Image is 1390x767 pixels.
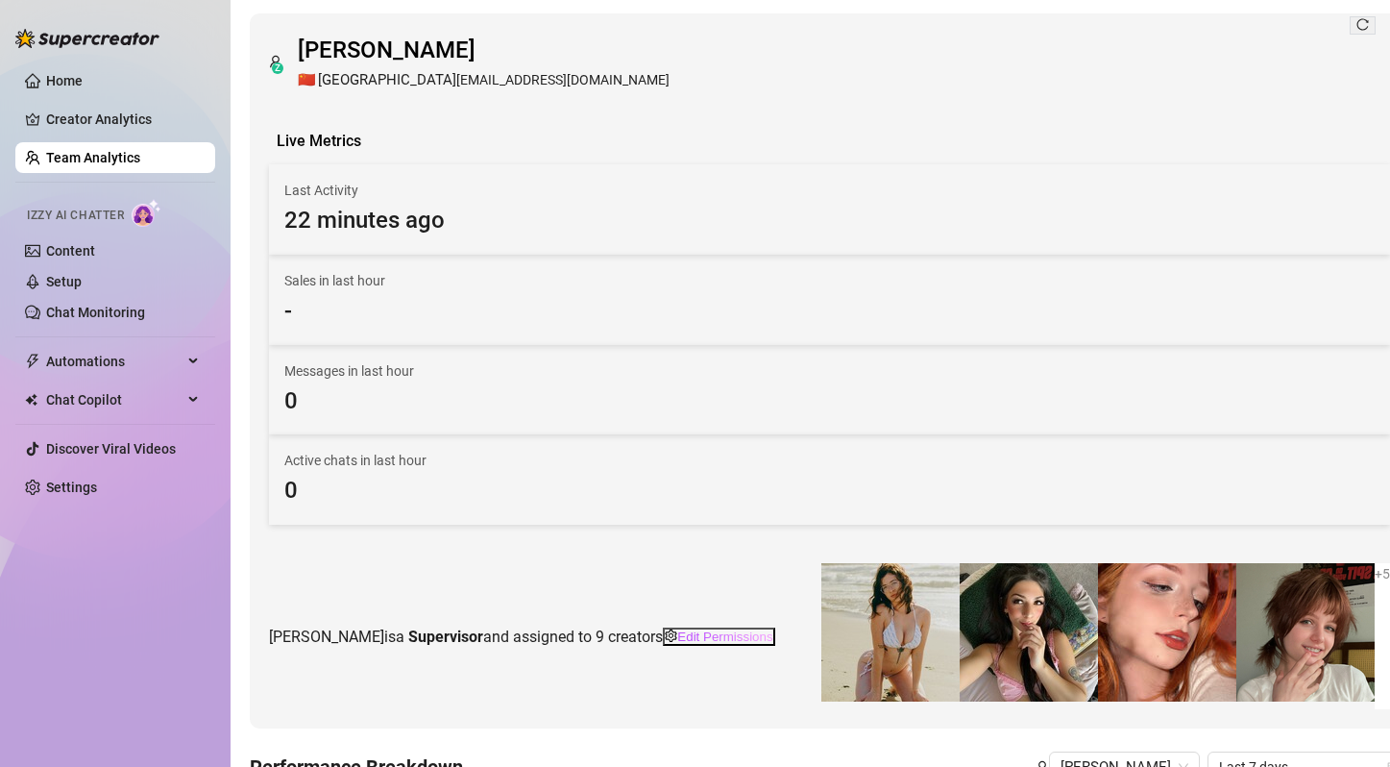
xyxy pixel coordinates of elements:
[25,393,37,407] img: Chat Copilot
[596,628,604,646] span: 9
[46,150,140,165] a: Team Analytics
[318,69,456,92] span: [GEOGRAPHIC_DATA]
[1375,566,1390,581] span: + 5
[46,305,145,320] a: Chat Monitoring
[269,625,663,649] span: [PERSON_NAME] is a and assigned to creators
[677,630,772,644] span: Edit Permissions
[1236,563,1375,702] img: Ruby
[15,29,159,48] img: logo-BBDzfeDw.svg
[46,346,183,377] span: Automations
[1356,18,1369,31] span: reload
[960,563,1098,702] img: Allie
[284,473,1375,509] span: 0
[284,180,1375,201] span: Last Activity
[665,630,677,642] span: setting
[269,55,282,68] span: user
[46,480,97,495] a: Settings
[284,270,1375,291] span: Sales in last hour
[298,69,316,92] span: 🇨🇳
[27,207,124,225] span: Izzy AI Chatter
[284,293,1375,330] span: -
[821,563,960,702] img: Zoey
[46,104,200,135] a: Creator Analytics
[46,441,176,457] a: Discover Viral Videos
[46,243,95,259] a: Content
[46,274,82,289] a: Setup
[298,69,670,92] div: [EMAIL_ADDRESS][DOMAIN_NAME]
[46,73,83,88] a: Home
[284,360,1375,382] span: Messages in last hour
[277,130,361,153] span: Live Metrics
[298,33,670,69] span: [PERSON_NAME]
[46,384,183,415] span: Chat Copilot
[284,203,1375,239] span: 22 minutes ago
[132,199,161,227] img: AI Chatter
[284,450,1375,471] span: Active chats in last hour
[284,383,1375,420] span: 0
[272,62,283,74] div: z
[25,354,40,369] span: thunderbolt
[663,628,775,646] button: Edit Permissions
[408,628,483,646] b: Supervisor
[1098,563,1236,702] img: Northeie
